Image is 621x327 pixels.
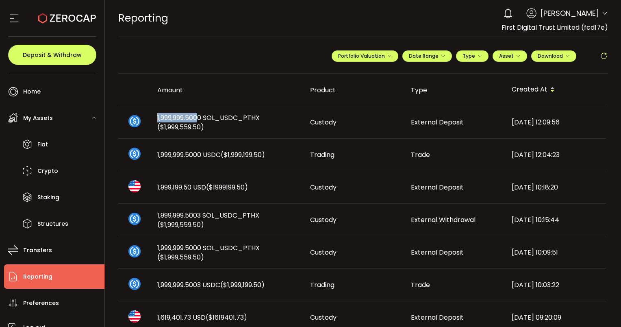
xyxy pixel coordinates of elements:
span: Download [538,52,570,59]
img: usdc_portfolio.svg [128,278,141,290]
span: 1,999,999.5000 SOL_USDC_PTHX [157,113,297,132]
span: Preferences [23,297,59,309]
span: 1,999,999.5000 USDC [157,150,265,159]
span: Trading [310,280,334,290]
span: External Deposit [411,183,464,192]
button: Date Range [402,50,452,62]
div: Amount [151,85,304,95]
button: Asset [493,50,527,62]
span: First Digital Trust Limited (fcd17e) [502,23,608,32]
span: Trade [411,280,430,290]
span: Date Range [409,52,445,59]
img: usd_portfolio.svg [128,310,141,323]
span: 1,619,401.73 USD [157,313,247,322]
button: Portfolio Valuation [332,50,398,62]
img: sol_usdc_pthx_portfolio.png [128,115,141,127]
span: Home [23,86,41,98]
img: sol_usdc_pthx_portfolio.png [128,245,141,257]
iframe: Chat Widget [580,288,621,327]
span: Crypto [37,165,58,177]
span: External Deposit [411,313,464,322]
span: Structures [37,218,68,230]
span: 1,999,199.50 USD [157,183,248,192]
div: [DATE] 09:20:09 [505,313,606,322]
span: External Deposit [411,118,464,127]
span: Staking [37,192,59,203]
span: Transfers [23,244,52,256]
div: Created At [505,83,606,97]
span: External Deposit [411,248,464,257]
span: 1,999,999.5003 SOL_USDC_PTHX [157,211,297,229]
span: Fiat [37,139,48,150]
span: [PERSON_NAME] [541,8,599,19]
span: Custody [310,118,337,127]
span: Reporting [118,11,168,25]
img: usd_portfolio.svg [128,180,141,192]
span: Trading [310,150,334,159]
span: External Withdrawal [411,215,476,225]
div: [DATE] 10:18:20 [505,183,606,192]
div: Type [404,85,505,95]
span: Reporting [23,271,52,283]
span: ($1619401.73) [206,313,247,322]
img: sol_usdc_pthx_portfolio.png [128,213,141,225]
span: My Assets [23,112,53,124]
span: Trade [411,150,430,159]
span: Deposit & Withdraw [23,52,82,58]
div: [DATE] 10:15:44 [505,215,606,225]
div: [DATE] 10:09:51 [505,248,606,257]
div: Product [304,85,404,95]
span: ($1,999,199.50) [221,150,265,159]
span: ($1,999,559.50) [157,253,204,262]
button: Type [456,50,489,62]
span: 1,999,999.5003 USDC [157,280,265,290]
span: Type [462,52,482,59]
button: Deposit & Withdraw [8,45,96,65]
span: ($1,999,559.50) [157,122,204,132]
div: [DATE] 10:03:22 [505,280,606,290]
span: Asset [499,52,514,59]
div: [DATE] 12:09:56 [505,118,606,127]
span: Portfolio Valuation [338,52,392,59]
span: Custody [310,183,337,192]
span: Custody [310,313,337,322]
button: Download [531,50,576,62]
span: ($1,999,199.50) [220,280,265,290]
span: 1,999,999.5000 SOL_USDC_PTHX [157,243,297,262]
span: Custody [310,248,337,257]
span: Custody [310,215,337,225]
span: ($1999199.50) [206,183,248,192]
span: ($1,999,559.50) [157,220,204,229]
img: usdc_portfolio.svg [128,148,141,160]
div: [DATE] 12:04:23 [505,150,606,159]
